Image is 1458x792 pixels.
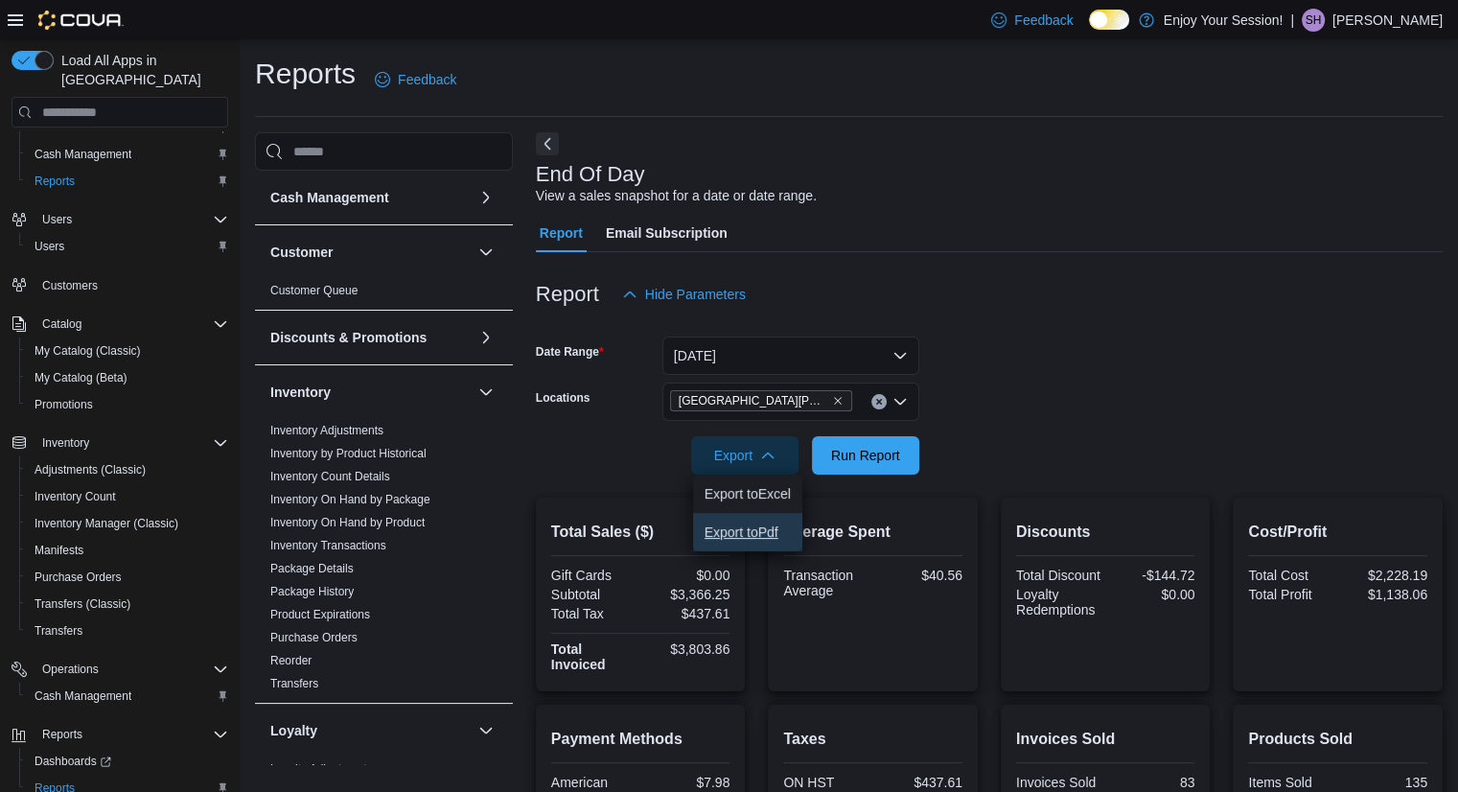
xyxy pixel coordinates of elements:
[1089,10,1129,30] input: Dark Mode
[27,393,228,416] span: Promotions
[27,485,228,508] span: Inventory Count
[270,585,354,598] a: Package History
[255,419,513,703] div: Inventory
[270,538,386,553] span: Inventory Transactions
[35,208,228,231] span: Users
[27,458,228,481] span: Adjustments (Classic)
[27,619,228,642] span: Transfers
[35,596,130,612] span: Transfers (Classic)
[42,435,89,451] span: Inventory
[19,564,236,591] button: Purchase Orders
[27,750,228,773] span: Dashboards
[4,311,236,338] button: Catalog
[691,436,798,475] button: Export
[35,489,116,504] span: Inventory Count
[877,775,962,790] div: $437.61
[27,593,138,616] a: Transfers (Classic)
[27,566,129,589] a: Purchase Orders
[35,239,64,254] span: Users
[783,775,868,790] div: ON HST
[27,750,119,773] a: Dashboards
[783,728,962,751] h2: Taxes
[551,728,730,751] h2: Payment Methods
[1248,775,1333,790] div: Items Sold
[35,623,82,639] span: Transfers
[27,366,135,389] a: My Catalog (Beta)
[783,568,868,598] div: Transaction Average
[270,283,358,298] span: Customer Queue
[27,143,139,166] a: Cash Management
[38,11,124,30] img: Cova
[551,521,730,544] h2: Total Sales ($)
[35,431,97,454] button: Inventory
[1016,521,1195,544] h2: Discounts
[27,539,91,562] a: Manifests
[1016,728,1195,751] h2: Invoices Sold
[270,447,427,460] a: Inventory by Product Historical
[27,539,228,562] span: Manifests
[27,366,228,389] span: My Catalog (Beta)
[540,214,583,252] span: Report
[270,630,358,645] span: Purchase Orders
[551,641,606,672] strong: Total Invoiced
[1164,9,1284,32] p: Enjoy Your Session!
[1016,775,1101,790] div: Invoices Sold
[606,214,728,252] span: Email Subscription
[27,170,228,193] span: Reports
[35,370,127,385] span: My Catalog (Beta)
[270,188,471,207] button: Cash Management
[693,475,802,513] button: Export toExcel
[644,775,729,790] div: $7.98
[1342,775,1427,790] div: 135
[892,394,908,409] button: Open list of options
[270,492,430,507] span: Inventory On Hand by Package
[1109,587,1194,602] div: $0.00
[4,271,236,299] button: Customers
[474,241,498,264] button: Customer
[42,316,81,332] span: Catalog
[35,754,111,769] span: Dashboards
[1290,9,1294,32] p: |
[35,174,75,189] span: Reports
[270,469,390,484] span: Inventory Count Details
[536,390,590,406] label: Locations
[871,394,887,409] button: Clear input
[270,721,471,740] button: Loyalty
[1016,568,1101,583] div: Total Discount
[27,235,72,258] a: Users
[877,568,962,583] div: $40.56
[35,273,228,297] span: Customers
[270,424,383,437] a: Inventory Adjustments
[270,631,358,644] a: Purchase Orders
[35,274,105,297] a: Customers
[270,383,331,402] h3: Inventory
[270,539,386,552] a: Inventory Transactions
[27,512,186,535] a: Inventory Manager (Classic)
[367,60,464,99] a: Feedback
[1306,9,1322,32] span: SH
[536,163,645,186] h3: End Of Day
[270,561,354,576] span: Package Details
[35,313,89,336] button: Catalog
[270,761,373,777] span: Loyalty Adjustments
[1248,587,1333,602] div: Total Profit
[19,233,236,260] button: Users
[644,568,729,583] div: $0.00
[19,591,236,617] button: Transfers (Classic)
[4,721,236,748] button: Reports
[644,587,729,602] div: $3,366.25
[270,584,354,599] span: Package History
[474,326,498,349] button: Discounts & Promotions
[474,186,498,209] button: Cash Management
[270,516,425,529] a: Inventory On Hand by Product
[4,430,236,456] button: Inventory
[42,662,99,677] span: Operations
[270,383,471,402] button: Inventory
[1248,728,1427,751] h2: Products Sold
[536,186,817,206] div: View a sales snapshot for a date or date range.
[19,391,236,418] button: Promotions
[536,132,559,155] button: Next
[35,688,131,704] span: Cash Management
[270,515,425,530] span: Inventory On Hand by Product
[255,55,356,93] h1: Reports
